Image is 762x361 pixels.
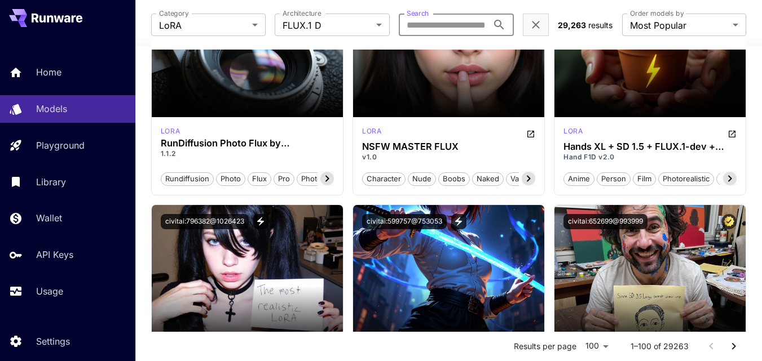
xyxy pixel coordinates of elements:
span: vagina [506,173,538,185]
span: person [597,173,630,185]
span: anime [564,173,594,185]
p: 1.1.2 [161,149,334,159]
p: lora [362,126,381,136]
span: boobs [439,173,469,185]
span: FLUX.1 D [283,19,372,32]
button: Open in CivitAI [728,126,737,140]
button: person [597,171,631,186]
button: rundiffusion [161,171,214,186]
button: Open in CivitAI [526,126,535,140]
span: naked [473,173,503,185]
span: pro [274,173,294,185]
button: film [633,171,656,186]
button: civitai:796382@1026423 [161,214,249,229]
button: Certified Model – Vetted for best performance and includes a commercial license. [721,214,737,229]
button: Clear filters (2) [529,18,543,32]
p: Library [36,175,66,189]
button: naked [472,171,504,186]
p: Usage [36,284,63,298]
button: vagina [506,171,538,186]
button: pro [274,171,294,186]
span: film [633,173,655,185]
p: 1–100 of 29263 [631,341,689,352]
h3: RunDiffusion Photo Flux by RunDiffusion [161,138,334,149]
span: nude [408,173,435,185]
p: Settings [36,335,70,348]
p: lora [161,126,180,136]
p: Hand F1D v2.0 [563,152,737,162]
span: flux [248,173,271,185]
p: Wallet [36,211,62,225]
p: lora [563,126,583,136]
button: View trigger words [451,214,466,229]
p: Results per page [514,341,576,352]
p: Home [36,65,61,79]
span: Most Popular [630,19,728,32]
button: anime [563,171,594,186]
span: photo [217,173,245,185]
button: civitai:652699@993999 [563,214,648,229]
h3: Hands XL + SD 1.5 + FLUX.1-dev + Pony + Illustrious [563,141,737,152]
button: civitai:599757@753053 [362,214,447,229]
label: Search [407,8,429,18]
h3: NSFW MASTER FLUX [362,141,535,152]
div: FLUX.1 D [362,126,381,140]
p: Models [36,102,67,115]
label: Order models by [630,8,684,18]
div: FLUX.1 D [563,126,583,140]
span: photorealism [297,173,350,185]
div: 100 [581,338,613,354]
label: Architecture [283,8,321,18]
button: Go to next page [723,335,745,358]
span: rundiffusion [161,173,213,185]
label: Category [159,8,189,18]
button: photorealistic [658,171,714,186]
button: nude [408,171,436,186]
span: sexy [717,173,742,185]
div: FLUX.1 D [161,126,180,136]
span: LoRA [159,19,248,32]
button: sexy [716,171,742,186]
span: results [588,20,613,30]
button: photo [216,171,245,186]
button: View trigger words [253,214,268,229]
p: Playground [36,139,85,152]
button: boobs [438,171,470,186]
button: character [362,171,406,186]
span: photorealistic [659,173,713,185]
p: v1.0 [362,152,535,162]
p: API Keys [36,248,73,261]
button: photorealism [297,171,351,186]
button: flux [248,171,271,186]
span: 29,263 [558,20,586,30]
span: character [363,173,405,185]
